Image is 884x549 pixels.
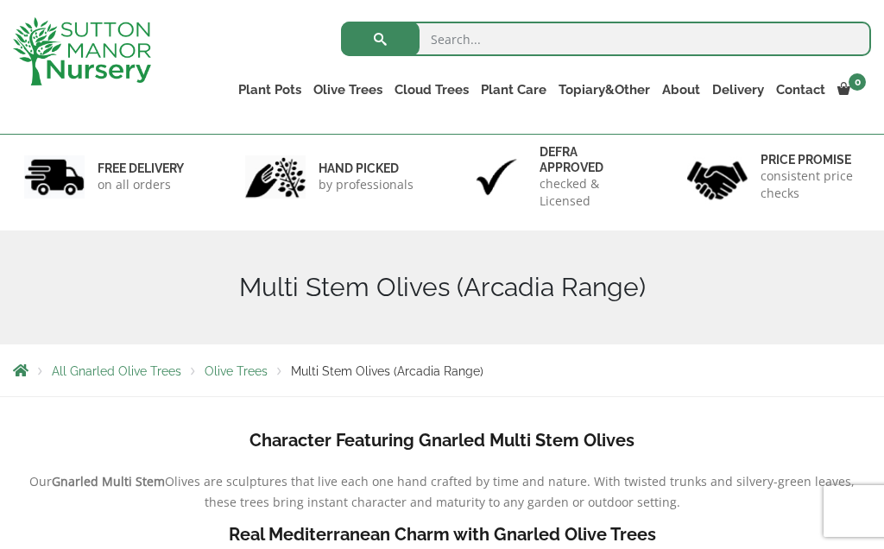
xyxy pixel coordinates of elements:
a: Olive Trees [205,364,268,378]
a: Plant Care [475,78,552,102]
span: Multi Stem Olives (Arcadia Range) [291,364,483,378]
a: Cloud Trees [388,78,475,102]
p: by professionals [319,176,414,193]
img: 2.jpg [245,155,306,199]
a: All Gnarled Olive Trees [52,364,181,378]
img: 1.jpg [24,155,85,199]
span: 0 [849,73,866,91]
a: Olive Trees [307,78,388,102]
a: Contact [770,78,831,102]
nav: Breadcrumbs [13,363,871,377]
h6: hand picked [319,161,414,176]
span: Olives are sculptures that live each one hand crafted by time and nature. With twisted trunks and... [165,473,855,510]
b: Character Featuring Gnarled Multi Stem Olives [249,430,635,451]
img: logo [13,17,151,85]
p: on all orders [98,176,184,193]
a: About [656,78,706,102]
a: 0 [831,78,871,102]
h6: Defra approved [540,144,639,175]
a: Topiary&Other [552,78,656,102]
b: Real Mediterranean Charm with Gnarled Olive Trees [229,524,656,545]
input: Search... [341,22,871,56]
h6: Price promise [761,152,860,167]
a: Delivery [706,78,770,102]
span: Our [29,473,52,489]
b: Gnarled Multi Stem [52,473,165,489]
p: checked & Licensed [540,175,639,210]
p: consistent price checks [761,167,860,202]
h1: Multi Stem Olives (Arcadia Range) [13,272,871,303]
img: 4.jpg [687,150,748,203]
img: 3.jpg [466,155,527,199]
h6: FREE DELIVERY [98,161,184,176]
a: Plant Pots [232,78,307,102]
